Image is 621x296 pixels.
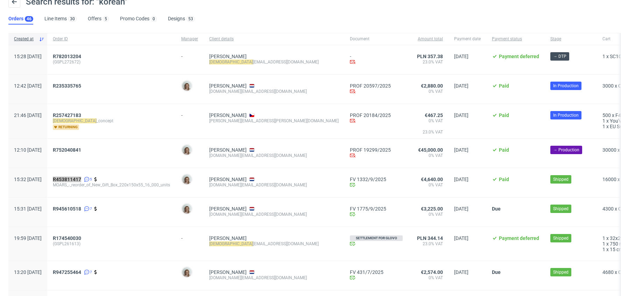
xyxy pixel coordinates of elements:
[209,54,247,59] a: [PERSON_NAME]
[90,206,92,212] span: 7
[14,83,42,89] span: 12:42 [DATE]
[454,235,468,241] span: [DATE]
[44,13,77,25] a: Line Items30
[553,235,569,241] span: Shipped
[454,147,468,153] span: [DATE]
[209,241,339,247] div: [EMAIL_ADDRESS][DOMAIN_NAME]
[53,269,81,275] span: R947255464
[417,235,443,241] span: PLN 344.14
[499,54,539,59] span: Payment deferred
[602,247,605,252] span: 1
[90,269,92,275] span: 7
[53,177,81,182] span: R453811417
[53,83,81,89] span: R235335765
[53,83,83,89] a: R235335765
[602,206,614,212] span: 4300
[181,110,198,118] div: -
[499,235,539,241] span: Payment deferred
[181,233,198,241] div: -
[181,36,198,42] span: Manager
[415,212,443,217] span: 0% VAT
[53,269,83,275] a: R947255464
[602,124,605,129] span: 1
[421,83,443,89] span: €2,880.00
[553,147,579,153] span: → Production
[602,177,616,182] span: 16000
[499,112,509,118] span: Paid
[83,269,92,275] a: 7
[209,177,247,182] a: [PERSON_NAME]
[553,206,569,212] span: Shipped
[53,206,81,212] span: R945610518
[553,176,569,183] span: Shipped
[182,204,192,214] img: Monika Poźniak
[421,269,443,275] span: €2,574.00
[53,147,81,153] span: R752040841
[499,177,509,182] span: Paid
[602,112,611,118] span: 500
[88,13,109,25] a: Offers5
[454,269,468,275] span: [DATE]
[499,83,509,89] span: Paid
[53,54,83,59] a: R782013204
[350,147,404,153] a: PROF 19299/2025
[53,112,83,118] a: R257427183
[209,118,339,124] div: [PERSON_NAME][EMAIL_ADDRESS][PERSON_NAME][DOMAIN_NAME]
[14,177,42,182] span: 15:32 [DATE]
[209,235,247,241] a: [PERSON_NAME]
[415,89,443,94] span: 0% VAT
[553,83,579,89] span: In Production
[350,206,404,212] a: FV 1775/9/2025
[350,235,403,241] span: Settlement for Glovo
[182,267,192,277] img: Monika Poźniak
[425,112,443,118] span: €467.25
[602,241,605,247] span: 1
[14,206,42,212] span: 15:31 [DATE]
[53,118,170,124] span: _concept
[492,36,539,42] span: Payment status
[492,269,501,275] span: Due
[553,269,569,275] span: Shipped
[14,235,42,241] span: 19:59 [DATE]
[53,112,81,118] span: R257427183
[454,206,468,212] span: [DATE]
[209,36,339,42] span: Client details
[182,145,192,155] img: Monika Poźniak
[53,206,83,212] a: R945610518
[209,112,247,118] a: [PERSON_NAME]
[209,241,253,246] mark: [DEMOGRAPHIC_DATA]
[550,36,591,42] span: Stage
[602,83,614,89] span: 3000
[8,13,33,25] a: Orders46
[602,147,616,153] span: 30000
[14,269,42,275] span: 13:20 [DATE]
[454,83,468,89] span: [DATE]
[350,112,404,118] a: PROF 20184/2025
[53,54,81,59] span: R782013204
[209,147,247,153] a: [PERSON_NAME]
[454,54,468,59] span: [DATE]
[168,13,195,25] a: Designs53
[209,60,253,64] mark: [DEMOGRAPHIC_DATA]
[415,275,443,281] span: 0% VAT
[14,54,42,59] span: 15:28 [DATE]
[602,235,605,241] span: 1
[209,89,339,94] div: [DOMAIN_NAME][EMAIL_ADDRESS][DOMAIN_NAME]
[120,13,157,25] a: Promo Codes0
[53,235,81,241] span: R174540030
[53,177,83,182] a: R453811417
[209,206,247,212] a: [PERSON_NAME]
[83,206,92,212] a: 7
[553,53,566,60] span: → DTP
[350,54,404,66] div: -
[454,177,468,182] span: [DATE]
[209,153,339,158] div: [DOMAIN_NAME][EMAIL_ADDRESS][DOMAIN_NAME]
[454,36,481,42] span: Payment date
[188,16,193,21] div: 53
[209,83,247,89] a: [PERSON_NAME]
[14,147,42,153] span: 12:10 [DATE]
[90,177,92,182] span: 5
[454,112,468,118] span: [DATE]
[53,118,97,123] mark: [DEMOGRAPHIC_DATA]
[209,269,247,275] a: [PERSON_NAME]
